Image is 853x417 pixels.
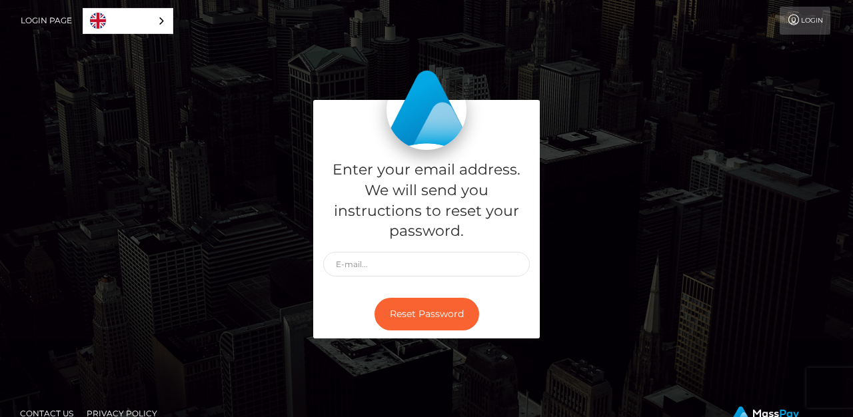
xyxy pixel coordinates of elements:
div: Language [83,8,173,34]
aside: Language selected: English [83,8,173,34]
a: Login [780,7,830,35]
a: Login Page [21,7,72,35]
h5: Enter your email address. We will send you instructions to reset your password. [323,160,530,242]
img: MassPay Login [387,70,466,150]
input: E-mail... [323,252,530,276]
a: English [83,9,173,33]
button: Reset Password [375,298,479,330]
